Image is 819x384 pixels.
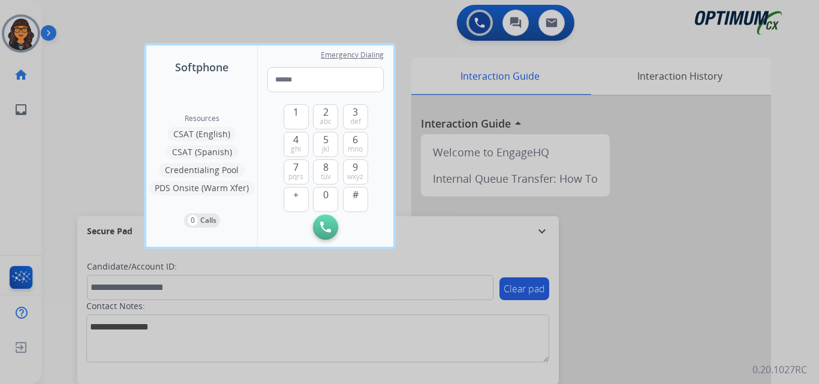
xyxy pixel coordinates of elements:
[149,181,255,195] button: PDS Onsite (Warm Xfer)
[323,132,329,147] span: 5
[166,145,238,159] button: CSAT (Spanish)
[167,127,236,141] button: CSAT (English)
[313,159,338,185] button: 8tuv
[322,144,329,154] span: jkl
[353,132,358,147] span: 6
[293,105,299,119] span: 1
[284,104,309,129] button: 1
[293,132,299,147] span: 4
[313,104,338,129] button: 2abc
[353,160,358,174] span: 9
[321,50,384,60] span: Emergency Dialing
[752,362,807,377] p: 0.20.1027RC
[313,132,338,157] button: 5jkl
[159,163,245,177] button: Credentialing Pool
[284,159,309,185] button: 7pqrs
[321,172,331,182] span: tuv
[184,213,220,228] button: 0Calls
[188,215,198,226] p: 0
[350,117,361,126] span: def
[343,159,368,185] button: 9wxyz
[284,187,309,212] button: +
[291,144,301,154] span: ghi
[353,188,359,202] span: #
[293,188,299,202] span: +
[293,160,299,174] span: 7
[323,188,329,202] span: 0
[185,114,219,123] span: Resources
[353,105,358,119] span: 3
[343,104,368,129] button: 3def
[175,59,228,75] span: Softphone
[313,187,338,212] button: 0
[323,105,329,119] span: 2
[348,144,363,154] span: mno
[320,222,331,232] img: call-button
[323,160,329,174] span: 8
[343,132,368,157] button: 6mno
[284,132,309,157] button: 4ghi
[288,172,303,182] span: pqrs
[347,172,363,182] span: wxyz
[343,187,368,212] button: #
[320,117,332,126] span: abc
[200,215,216,226] p: Calls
